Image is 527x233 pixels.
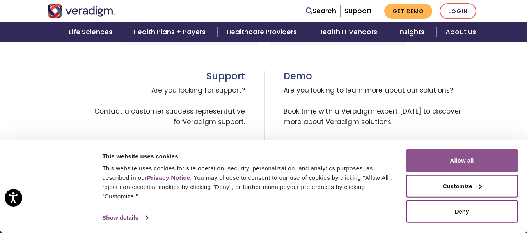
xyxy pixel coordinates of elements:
a: Privacy Notice [147,174,190,181]
a: Health Plans + Payers [124,22,217,42]
img: Veradigm logo [47,4,115,18]
a: Login [440,3,476,19]
div: This website uses cookies [102,151,397,161]
span: Veradigm support. [183,117,245,126]
a: Show details [102,212,147,224]
a: Search [306,6,336,16]
button: Customize [406,175,518,197]
a: About Us [436,22,485,42]
h3: Demo [284,71,480,82]
a: Life Sciences [59,22,124,42]
span: Are you looking to learn more about our solutions? Book time with a Veradigm expert [DATE] to dis... [284,82,480,131]
h3: Support [47,71,245,82]
a: Support [344,6,372,16]
span: Are you looking for support? Contact a customer success representative for [47,82,245,131]
a: Health IT Vendors [309,22,389,42]
button: Allow all [406,149,518,172]
div: This website uses cookies for site operation, security, personalization, and analytics purposes, ... [102,164,397,201]
button: Deny [406,200,518,223]
a: Insights [389,22,436,42]
a: Healthcare Providers [217,22,309,42]
a: Get Demo [384,4,432,19]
